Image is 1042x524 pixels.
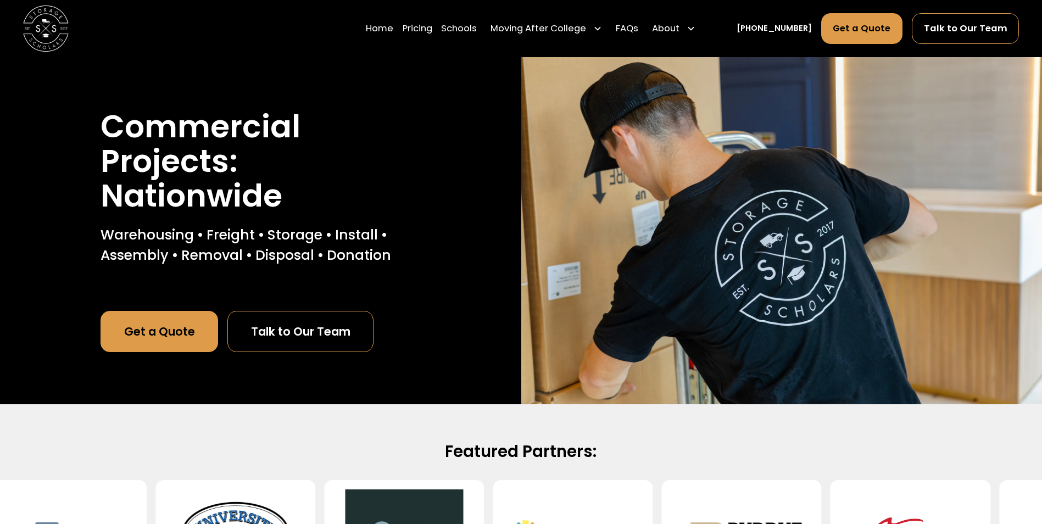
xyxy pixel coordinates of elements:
a: Talk to Our Team [227,311,374,352]
a: FAQs [616,13,638,44]
div: About [652,22,679,36]
h1: Commercial Projects: Nationwide [101,109,420,213]
a: Talk to Our Team [912,13,1019,44]
div: Moving After College [491,22,586,36]
a: Get a Quote [821,13,903,44]
div: Moving After College [486,13,607,44]
p: Warehousing • Freight • Storage • Install • Assembly • Removal • Disposal • Donation [101,225,420,266]
img: Storage Scholars main logo [23,5,69,51]
a: Get a Quote [101,311,218,352]
a: Home [366,13,393,44]
a: home [23,5,69,51]
a: [PHONE_NUMBER] [737,23,812,35]
div: About [648,13,700,44]
h2: Featured Partners: [155,441,887,462]
a: Schools [441,13,477,44]
a: Pricing [403,13,432,44]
